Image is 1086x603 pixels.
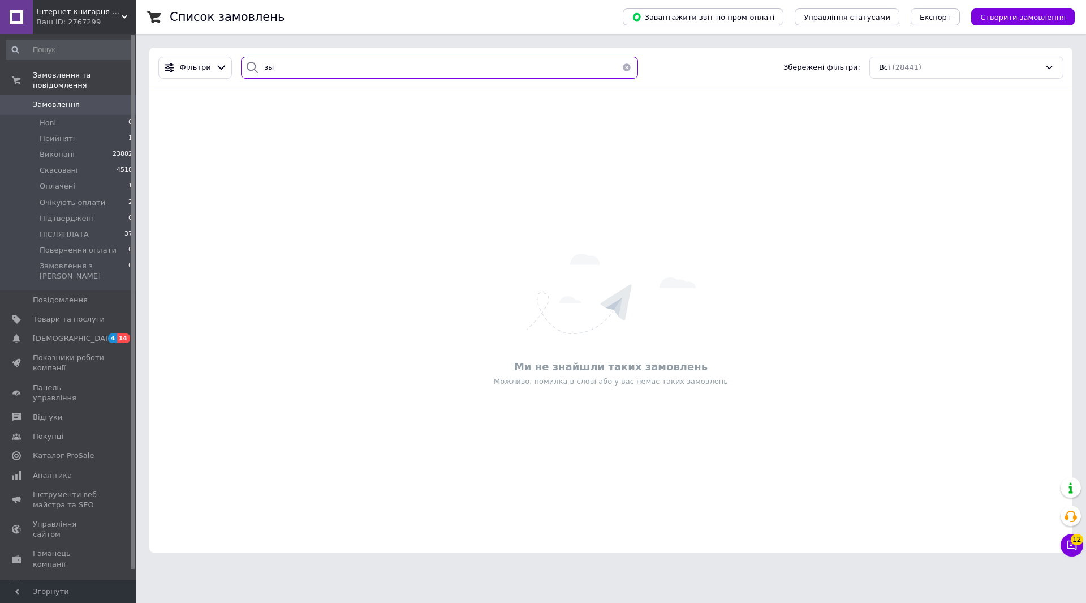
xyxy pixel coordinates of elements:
span: 0 [128,118,132,128]
span: Товари та послуги [33,314,105,324]
span: 1 [128,181,132,191]
div: Ваш ID: 2767299 [37,17,136,27]
span: [DEMOGRAPHIC_DATA] [33,333,117,344]
span: Каталог ProSale [33,451,94,461]
span: Замовлення та повідомлення [33,70,136,91]
input: Пошук за номером замовлення, ПІБ покупця, номером телефону, Email, номером накладної [241,57,638,79]
span: 23882 [113,149,132,160]
span: Збережені фільтри: [783,62,860,73]
span: (28441) [893,63,922,71]
span: Показники роботи компанії [33,353,105,373]
span: Виконані [40,149,75,160]
button: Експорт [911,8,960,25]
span: Замовлення [33,100,80,110]
span: 0 [128,245,132,255]
span: 37 [124,229,132,240]
span: Повідомлення [33,295,88,305]
span: 0 [128,261,132,281]
span: 14 [117,333,130,343]
h1: Список замовлень [170,10,285,24]
input: Пошук [6,40,133,60]
span: 0 [128,213,132,224]
button: Чат з покупцем12 [1061,534,1083,557]
span: Створити замовлення [980,13,1066,22]
span: Прийняті [40,134,75,144]
span: Експорт [920,13,951,22]
span: Фільтри [180,62,211,73]
span: Нові [40,118,56,128]
span: Повернення оплати [40,245,117,255]
span: ПІСЛЯПЛАТА [40,229,89,240]
div: Можливо, помилка в слові або у вас немає таких замовлень [155,377,1067,387]
span: Гаманець компанії [33,549,105,569]
span: Інтернет-книгарня BOOKSON [37,7,122,17]
span: 4 [108,333,117,343]
button: Очистить [615,57,638,79]
span: 12 [1071,534,1083,545]
span: Відгуки [33,412,62,422]
span: Управління сайтом [33,519,105,540]
span: 1 [128,134,132,144]
span: Очікують оплати [40,198,105,208]
span: 2 [128,198,132,208]
span: Замовлення з [PERSON_NAME] [40,261,128,281]
span: Маркет [33,579,62,589]
span: Аналітика [33,471,72,481]
span: Підтверджені [40,213,93,224]
a: Створити замовлення [960,12,1075,21]
button: Створити замовлення [971,8,1075,25]
span: Інструменти веб-майстра та SEO [33,490,105,510]
span: Управління статусами [804,13,890,22]
span: Скасовані [40,165,78,176]
span: Оплачені [40,181,75,191]
div: Ми не знайшли таких замовлень [155,360,1067,374]
button: Управління статусами [795,8,899,25]
span: Всі [879,62,890,73]
button: Завантажити звіт по пром-оплаті [623,8,783,25]
span: 4518 [117,165,132,176]
img: Нічого не знайдено [527,254,696,334]
span: Покупці [33,431,63,442]
span: Панель управління [33,383,105,403]
span: Завантажити звіт по пром-оплаті [632,12,774,22]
